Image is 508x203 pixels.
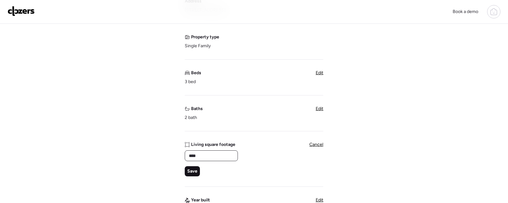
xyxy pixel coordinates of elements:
[185,43,211,49] span: Single Family
[191,106,203,112] span: Baths
[187,168,197,174] span: Save
[316,197,323,203] span: Edit
[316,70,323,75] span: Edit
[191,70,201,76] span: Beds
[185,79,196,85] span: 3 bed
[185,115,197,121] span: 2 bath
[191,141,235,148] span: Living square footage
[309,142,323,147] span: Cancel
[453,9,478,14] span: Book a demo
[316,106,323,111] span: Edit
[191,34,219,40] span: Property type
[8,6,35,16] img: Logo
